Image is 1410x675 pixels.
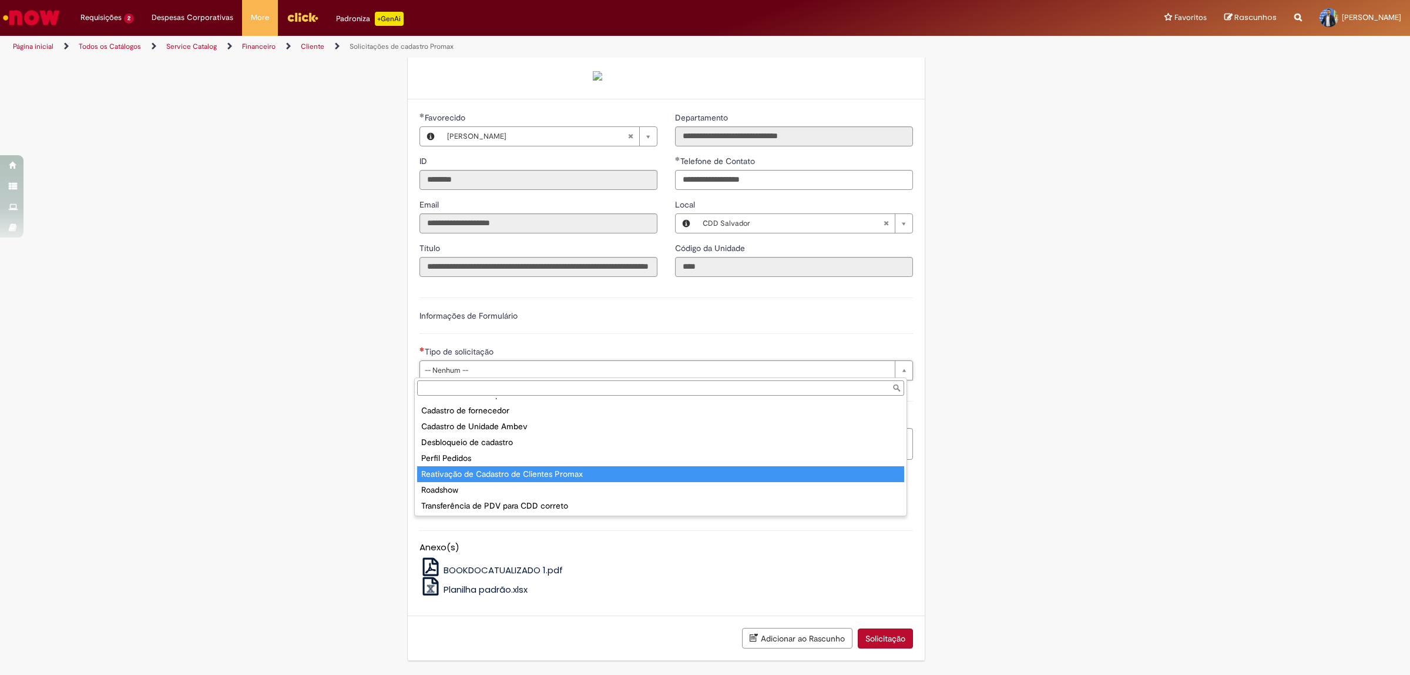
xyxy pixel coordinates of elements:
[417,435,904,450] div: Desbloqueio de cadastro
[417,498,904,514] div: Transferência de PDV para CDD correto
[417,419,904,435] div: Cadastro de Unidade Ambev
[417,450,904,466] div: Perfil Pedidos
[417,466,904,482] div: Reativação de Cadastro de Clientes Promax
[417,403,904,419] div: Cadastro de fornecedor
[417,482,904,498] div: Roadshow
[415,398,907,516] ul: Tipo de solicitação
